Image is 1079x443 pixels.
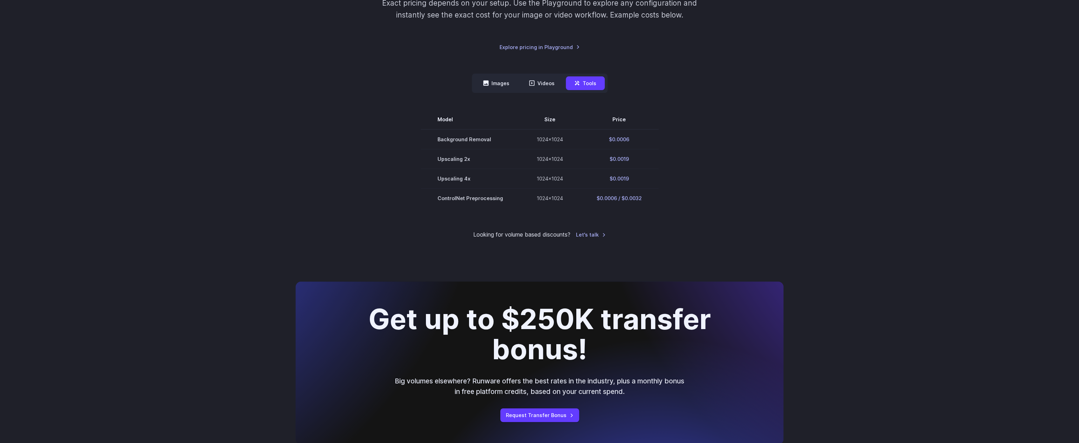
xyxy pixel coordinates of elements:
[520,189,580,208] td: 1024x1024
[576,231,606,239] a: Let's talk
[473,230,570,239] small: Looking for volume based discounts?
[421,189,520,208] td: ControlNet Preprocessing
[421,129,520,149] td: Background Removal
[520,169,580,189] td: 1024x1024
[580,129,659,149] td: $0.0006
[500,43,580,51] a: Explore pricing in Playground
[521,76,563,90] button: Videos
[580,149,659,169] td: $0.0019
[520,129,580,149] td: 1024x1024
[520,149,580,169] td: 1024x1024
[566,76,605,90] button: Tools
[580,110,659,129] th: Price
[580,169,659,189] td: $0.0019
[421,149,520,169] td: Upscaling 2x
[362,304,717,364] h2: Get up to $250K transfer bonus!
[421,169,520,189] td: Upscaling 4x
[520,110,580,129] th: Size
[394,376,685,397] p: Big volumes elsewhere? Runware offers the best rates in the industry, plus a monthly bonus in fre...
[475,76,518,90] button: Images
[500,408,579,422] a: Request Transfer Bonus
[421,110,520,129] th: Model
[580,189,659,208] td: $0.0006 / $0.0032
